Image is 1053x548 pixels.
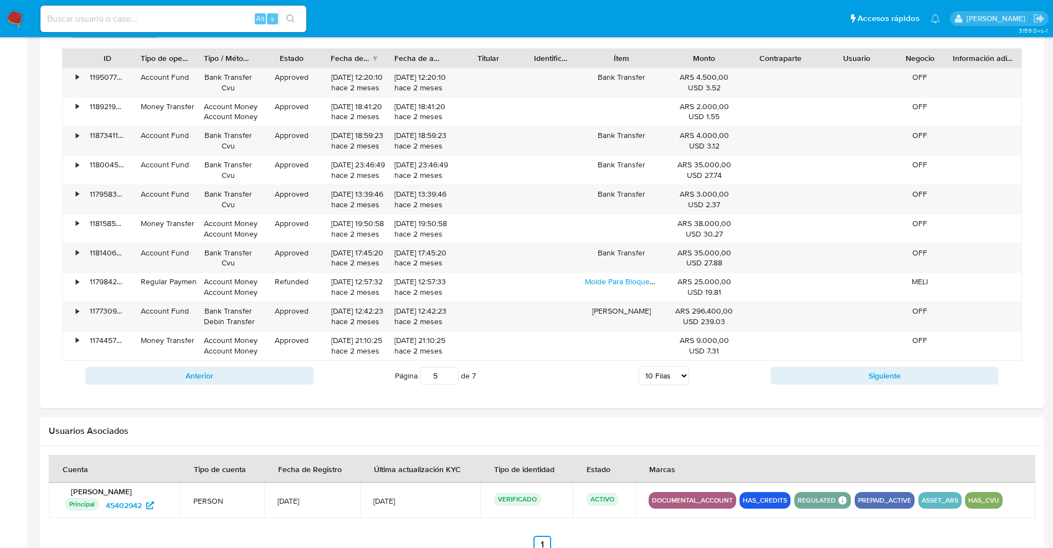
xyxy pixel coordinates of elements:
span: Alt [256,13,265,24]
a: Salir [1033,13,1045,24]
button: search-icon [279,11,302,27]
span: Accesos rápidos [857,13,920,24]
input: Buscar usuario o caso... [40,12,306,26]
h2: Usuarios Asociados [49,426,1035,437]
p: santiago.sgreco@mercadolibre.com [967,13,1029,24]
span: s [271,13,274,24]
span: 3.159.0-rc-1 [1019,26,1047,35]
a: Notificaciones [931,14,940,23]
